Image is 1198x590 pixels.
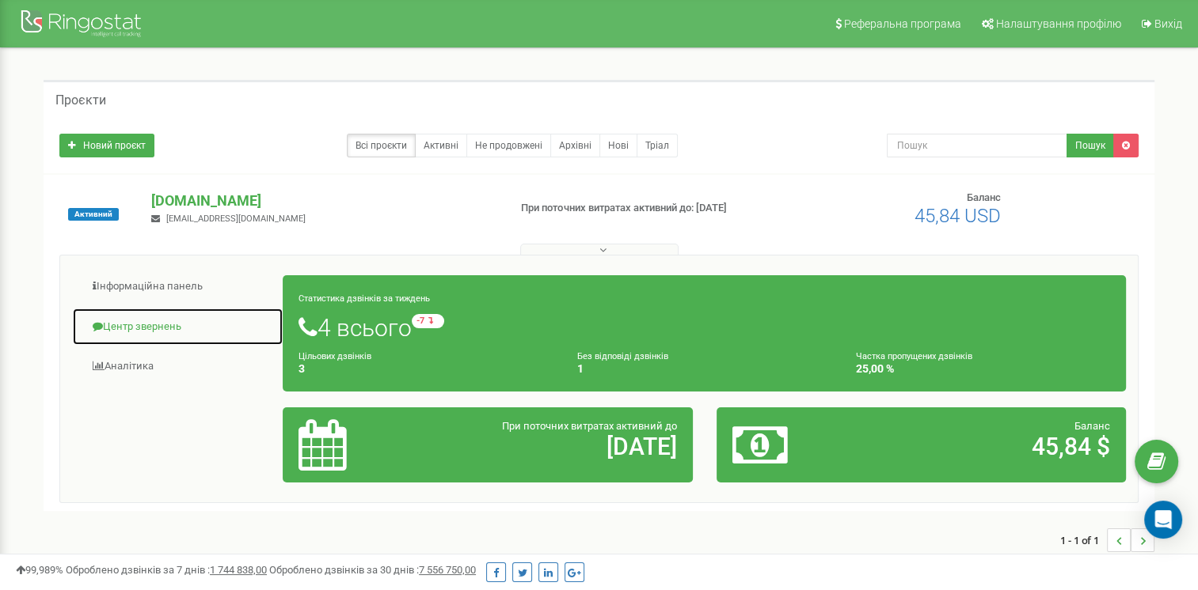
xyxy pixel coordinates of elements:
[855,351,972,361] small: Частка пропущених дзвінків
[72,347,283,386] a: Аналiтика
[299,314,1110,341] h1: 4 всього
[299,351,371,361] small: Цільових дзвінків
[16,564,63,576] span: 99,989%
[269,564,476,576] span: Оброблено дзвінків за 30 днів :
[1060,528,1107,552] span: 1 - 1 of 1
[55,93,106,108] h5: Проєкти
[1074,420,1110,432] span: Баланс
[1154,17,1182,30] span: Вихід
[996,17,1121,30] span: Налаштування профілю
[887,134,1067,157] input: Пошук
[855,363,1110,375] h4: 25,00 %
[577,351,668,361] small: Без відповіді дзвінків
[59,134,154,157] a: Новий проєкт
[502,420,677,432] span: При поточних витратах активний до
[72,267,283,306] a: Інформаційна панель
[166,214,306,224] span: [EMAIL_ADDRESS][DOMAIN_NAME]
[550,134,600,157] a: Архівні
[1144,501,1182,539] div: Open Intercom Messenger
[210,564,267,576] u: 1 744 838,00
[844,17,961,30] span: Реферальна програма
[599,134,637,157] a: Нові
[577,363,832,375] h4: 1
[637,134,678,157] a: Тріал
[866,433,1110,460] h2: 45,84 $
[151,191,495,211] p: [DOMAIN_NAME]
[68,208,119,221] span: Активний
[432,433,676,460] h2: [DATE]
[415,134,467,157] a: Активні
[1060,512,1154,568] nav: ...
[72,308,283,346] a: Центр звернень
[419,564,476,576] u: 7 556 750,00
[967,191,1001,203] span: Баланс
[412,314,444,328] small: -7
[347,134,416,157] a: Всі проєкти
[466,134,551,157] a: Не продовжені
[915,205,1001,227] span: 45,84 USD
[299,363,553,375] h4: 3
[1067,134,1114,157] button: Пошук
[299,293,430,304] small: Статистика дзвінків за тиждень
[66,564,267,576] span: Оброблено дзвінків за 7 днів :
[521,201,773,216] p: При поточних витратах активний до: [DATE]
